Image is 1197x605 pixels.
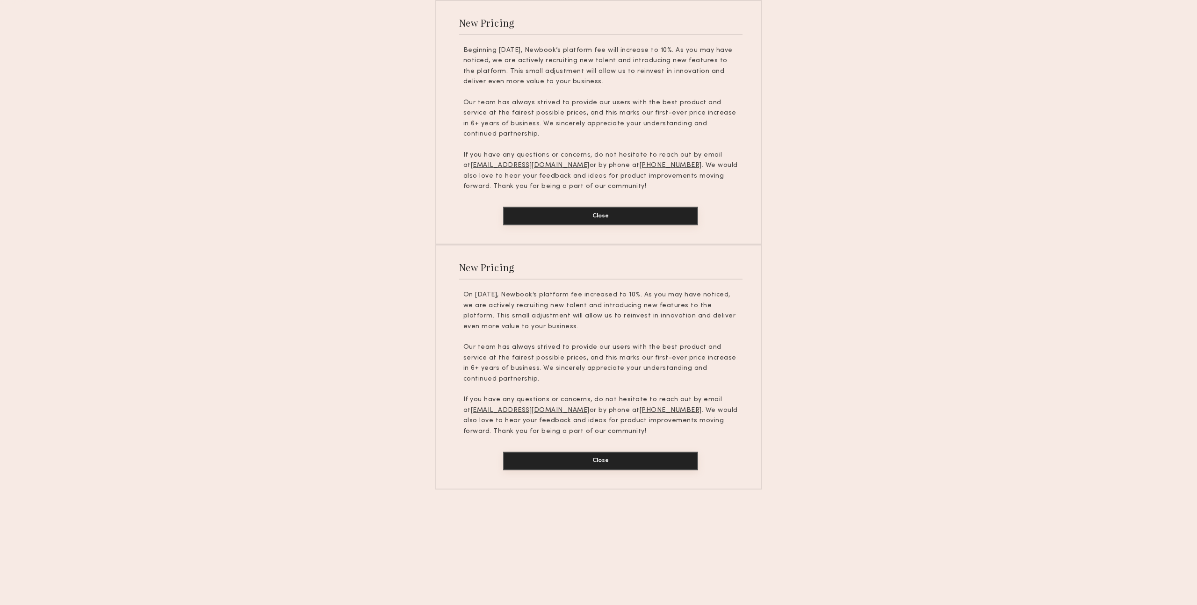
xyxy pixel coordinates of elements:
div: New Pricing [459,16,515,29]
p: Our team has always strived to provide our users with the best product and service at the fairest... [463,342,738,384]
u: [EMAIL_ADDRESS][DOMAIN_NAME] [471,162,590,168]
p: Beginning [DATE], Newbook’s platform fee will increase to 10%. As you may have noticed, we are ac... [463,45,738,87]
button: Close [503,207,698,225]
u: [EMAIL_ADDRESS][DOMAIN_NAME] [471,407,590,413]
u: [PHONE_NUMBER] [640,162,702,168]
p: If you have any questions or concerns, do not hesitate to reach out by email at or by phone at . ... [463,395,738,437]
p: If you have any questions or concerns, do not hesitate to reach out by email at or by phone at . ... [463,150,738,192]
button: Close [503,452,698,470]
p: On [DATE], Newbook’s platform fee increased to 10%. As you may have noticed, we are actively recr... [463,290,738,332]
div: New Pricing [459,261,515,274]
p: Our team has always strived to provide our users with the best product and service at the fairest... [463,98,738,140]
u: [PHONE_NUMBER] [640,407,702,413]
